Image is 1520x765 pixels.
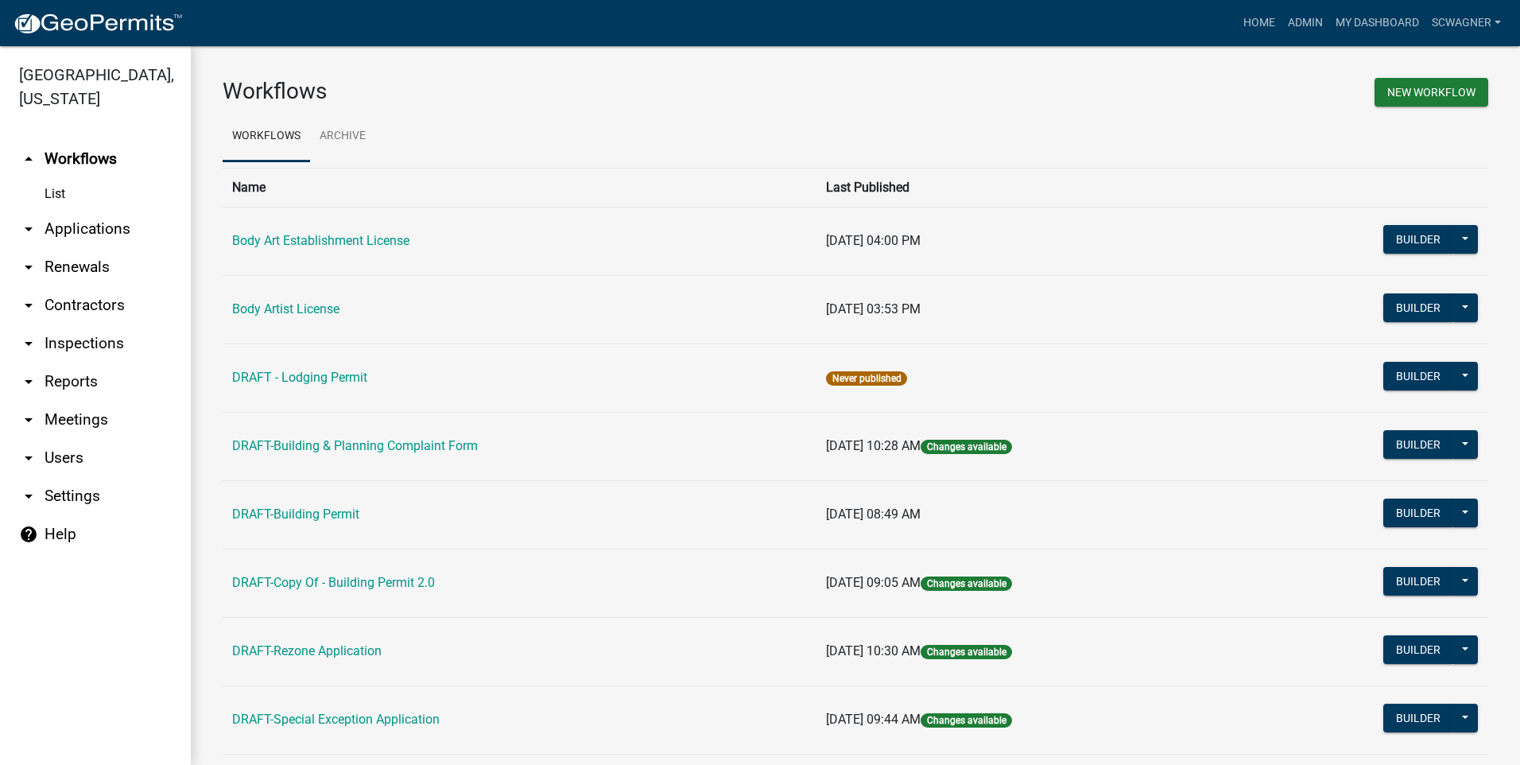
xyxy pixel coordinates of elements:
button: Builder [1383,704,1453,732]
a: Body Artist License [232,301,339,316]
span: Changes available [921,645,1011,659]
a: Body Art Establishment License [232,233,409,248]
i: arrow_drop_down [19,487,38,506]
button: Builder [1383,225,1453,254]
a: DRAFT-Building Permit [232,507,359,522]
span: [DATE] 04:00 PM [826,233,921,248]
span: Never published [826,371,906,386]
i: arrow_drop_down [19,219,38,239]
button: New Workflow [1375,78,1488,107]
i: arrow_drop_down [19,449,38,468]
span: [DATE] 03:53 PM [826,301,921,316]
a: Workflows [223,111,310,162]
button: Builder [1383,362,1453,390]
button: Builder [1383,430,1453,459]
a: DRAFT-Rezone Application [232,643,382,658]
i: arrow_drop_down [19,258,38,277]
i: arrow_drop_up [19,150,38,169]
button: Builder [1383,567,1453,596]
button: Builder [1383,293,1453,322]
a: DRAFT-Special Exception Application [232,712,440,727]
i: arrow_drop_down [19,334,38,353]
a: My Dashboard [1329,8,1425,38]
span: Changes available [921,440,1011,454]
span: Changes available [921,577,1011,591]
button: Builder [1383,635,1453,664]
span: [DATE] 09:05 AM [826,575,921,590]
span: [DATE] 10:30 AM [826,643,921,658]
i: arrow_drop_down [19,410,38,429]
th: Name [223,168,816,207]
span: [DATE] 08:49 AM [826,507,921,522]
i: arrow_drop_down [19,372,38,391]
th: Last Published [816,168,1246,207]
span: Changes available [921,713,1011,728]
button: Builder [1383,499,1453,527]
i: help [19,525,38,544]
a: Home [1237,8,1282,38]
i: arrow_drop_down [19,296,38,315]
a: scwagner [1425,8,1507,38]
a: DRAFT-Building & Planning Complaint Form [232,438,478,453]
a: Admin [1282,8,1329,38]
span: [DATE] 09:44 AM [826,712,921,727]
a: Archive [310,111,375,162]
h3: Workflows [223,78,843,105]
span: [DATE] 10:28 AM [826,438,921,453]
a: DRAFT-Copy Of - Building Permit 2.0 [232,575,435,590]
a: DRAFT - Lodging Permit [232,370,367,385]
